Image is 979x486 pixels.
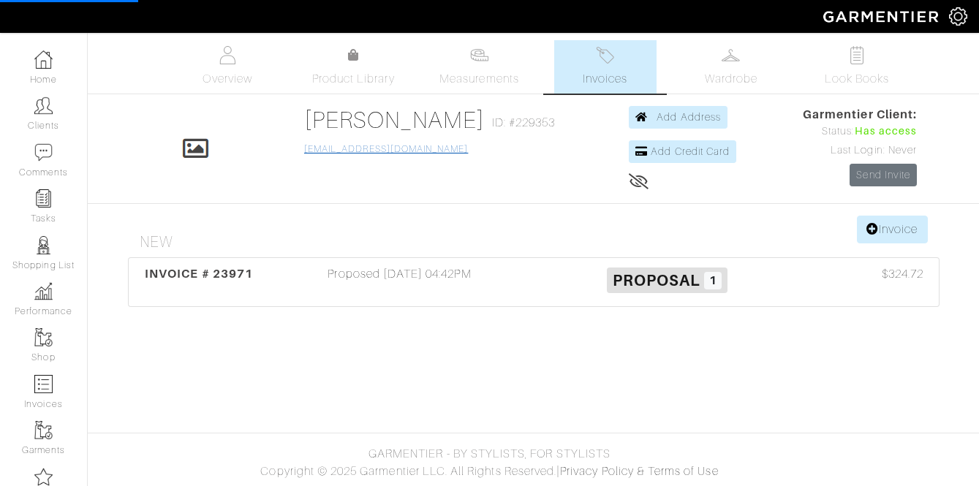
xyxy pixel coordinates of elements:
[34,236,53,254] img: stylists-icon-eb353228a002819b7ec25b43dbf5f0378dd9e0616d9560372ff212230b889e62.png
[657,111,721,123] span: Add Address
[176,40,279,94] a: Overview
[613,271,700,289] span: Proposal
[145,267,253,281] span: INVOICE # 23971
[439,70,519,88] span: Measurements
[34,143,53,162] img: comment-icon-a0a6a9ef722e966f86d9cbdc48e553b5cf19dbc54f86b18d962a5391bc8f6eb6.png
[34,468,53,486] img: companies-icon-14a0f246c7e91f24465de634b560f0151b0cc5c9ce11af5fac52e6d7d6371812.png
[629,140,736,163] a: Add Credit Card
[949,7,967,26] img: gear-icon-white-bd11855cb880d31180b6d7d6211b90ccbf57a29d726f0c71d8c61bd08dd39cc2.png
[847,46,866,64] img: todo-9ac3debb85659649dc8f770b8b6100bb5dab4b48dedcbae339e5042a72dfd3cc.svg
[882,265,923,283] span: $324.72
[855,124,918,140] span: Has access
[629,106,727,129] a: Add Address
[803,124,917,140] div: Status:
[34,50,53,69] img: dashboard-icon-dbcd8f5a0b271acd01030246c82b418ddd0df26cd7fceb0bd07c9910d44c42f6.png
[470,46,488,64] img: measurements-466bbee1fd09ba9460f595b01e5d73f9e2bff037440d3c8f018324cb6cdf7a4a.svg
[34,189,53,208] img: reminder-icon-8004d30b9f0a5d33ae49ab947aed9ed385cf756f9e5892f1edd6e32f2345188e.png
[492,114,556,132] span: ID: #229353
[140,233,940,251] h4: New
[219,46,237,64] img: basicinfo-40fd8af6dae0f16599ec9e87c0ef1c0a1fdea2edbe929e3d69a839185d80c458.svg
[806,40,908,94] a: Look Books
[705,70,757,88] span: Wardrobe
[34,421,53,439] img: garments-icon-b7da505a4dc4fd61783c78ac3ca0ef83fa9d6f193b1c9dc38574b1d14d53ca28.png
[304,144,468,154] a: [EMAIL_ADDRESS][DOMAIN_NAME]
[34,96,53,115] img: clients-icon-6bae9207a08558b7cb47a8932f037763ab4055f8c8b6bfacd5dc20c3e0201464.png
[203,70,252,88] span: Overview
[302,47,404,88] a: Product Library
[722,46,740,64] img: wardrobe-487a4870c1b7c33e795ec22d11cfc2ed9d08956e64fb3008fe2437562e282088.svg
[704,272,722,289] span: 1
[554,40,657,94] a: Invoices
[34,328,53,346] img: garments-icon-b7da505a4dc4fd61783c78ac3ca0ef83fa9d6f193b1c9dc38574b1d14d53ca28.png
[266,265,534,299] div: Proposed [DATE] 04:42PM
[428,40,531,94] a: Measurements
[312,70,395,88] span: Product Library
[816,4,949,29] img: garmentier-logo-header-white-b43fb05a5012e4ada735d5af1a66efaba907eab6374d6393d1fbf88cb4ef424d.png
[825,70,890,88] span: Look Books
[803,106,917,124] span: Garmentier Client:
[857,216,927,243] a: Invoice
[304,107,485,133] a: [PERSON_NAME]
[803,143,917,159] div: Last Login: Never
[680,40,782,94] a: Wardrobe
[560,465,718,478] a: Privacy Policy & Terms of Use
[596,46,614,64] img: orders-27d20c2124de7fd6de4e0e44c1d41de31381a507db9b33961299e4e07d508b8c.svg
[34,375,53,393] img: orders-icon-0abe47150d42831381b5fb84f609e132dff9fe21cb692f30cb5eec754e2cba89.png
[583,70,627,88] span: Invoices
[128,257,940,307] a: INVOICE # 23971 Proposed [DATE] 04:42PM Proposal 1 $324.72
[850,164,917,186] a: Send Invite
[34,282,53,300] img: graph-8b7af3c665d003b59727f371ae50e7771705bf0c487971e6e97d053d13c5068d.png
[651,145,730,157] span: Add Credit Card
[260,465,556,478] span: Copyright © 2025 Garmentier LLC. All Rights Reserved.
